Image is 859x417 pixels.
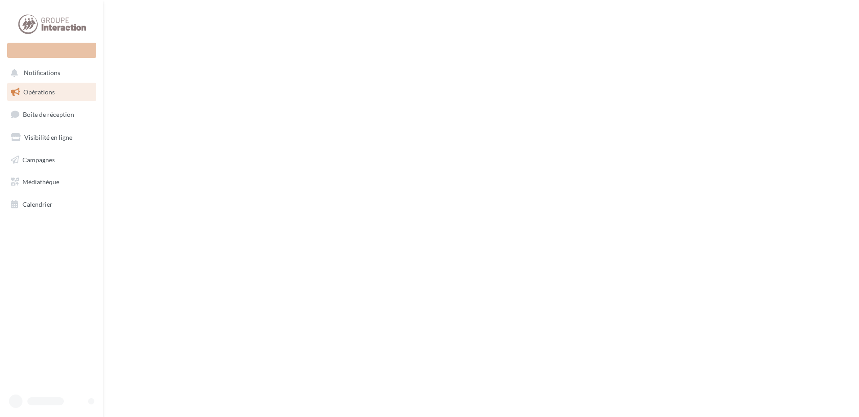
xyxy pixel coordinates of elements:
[23,88,55,96] span: Opérations
[22,155,55,163] span: Campagnes
[5,83,98,102] a: Opérations
[7,43,96,58] div: Nouvelle campagne
[22,178,59,186] span: Médiathèque
[5,105,98,124] a: Boîte de réception
[5,173,98,191] a: Médiathèque
[24,69,60,77] span: Notifications
[22,200,53,208] span: Calendrier
[5,195,98,214] a: Calendrier
[5,151,98,169] a: Campagnes
[23,111,74,118] span: Boîte de réception
[24,133,72,141] span: Visibilité en ligne
[5,128,98,147] a: Visibilité en ligne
